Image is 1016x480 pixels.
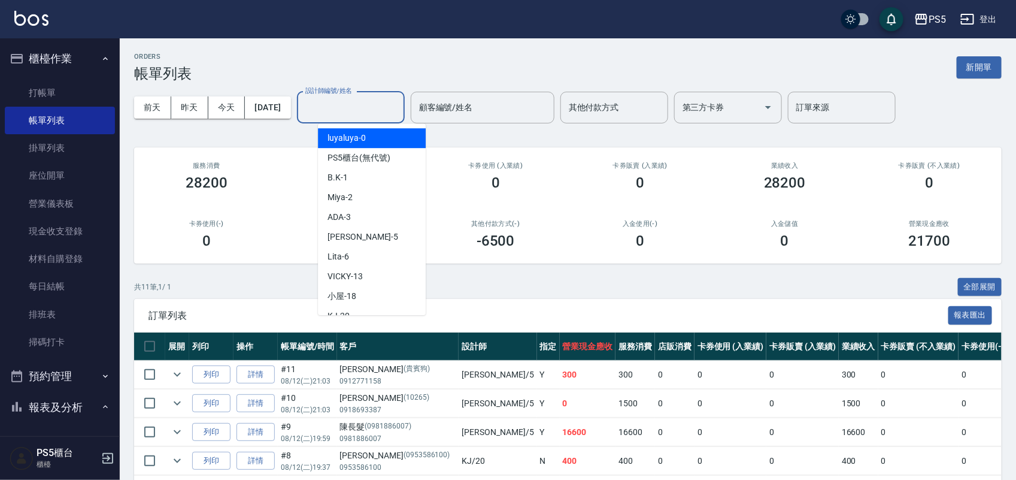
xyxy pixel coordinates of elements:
[340,376,456,387] p: 0912771158
[305,86,352,95] label: 設計師編號/姓名
[764,174,806,191] h3: 28200
[878,418,959,446] td: 0
[327,171,348,184] span: B.K -1
[5,134,115,162] a: 掛單列表
[148,310,948,322] span: 訂單列表
[236,366,275,384] a: 詳情
[438,220,554,228] h2: 其他付款方式(-)
[655,418,694,446] td: 0
[948,306,993,325] button: 報表匯出
[727,162,843,170] h2: 業績收入
[327,290,356,303] span: 小屋 -18
[5,301,115,328] a: 排班表
[959,447,1008,475] td: 0
[340,404,456,415] p: 0918693387
[340,449,456,462] div: [PERSON_NAME]
[281,462,334,473] p: 08/12 (二) 19:37
[766,447,839,475] td: 0
[560,390,616,418] td: 0
[278,418,337,446] td: #9
[327,310,350,322] span: KJ -20
[236,394,275,413] a: 詳情
[959,390,1008,418] td: 0
[766,390,839,418] td: 0
[404,449,450,462] p: (0953586100)
[327,132,366,144] span: luyaluya -0
[839,333,878,361] th: 業績收入
[636,174,644,191] h3: 0
[948,309,993,321] a: 報表匯出
[236,423,275,442] a: 詳情
[872,220,988,228] h2: 營業現金應收
[134,282,171,292] p: 共 11 筆, 1 / 1
[189,333,233,361] th: 列印
[5,190,115,218] a: 營業儀表板
[459,333,536,361] th: 設計師
[134,65,192,82] h3: 帳單列表
[148,220,265,228] h2: 卡券使用(-)
[583,162,699,170] h2: 卡券販賣 (入業績)
[537,333,560,361] th: 指定
[560,418,616,446] td: 16600
[236,452,275,470] a: 詳情
[583,220,699,228] h2: 入金使用(-)
[14,11,48,26] img: Logo
[327,191,353,204] span: Miya -2
[560,333,616,361] th: 營業現金應收
[694,390,767,418] td: 0
[278,390,337,418] td: #10
[281,433,334,444] p: 08/12 (二) 19:59
[192,452,231,470] button: 列印
[878,390,959,418] td: 0
[766,361,839,389] td: 0
[879,7,903,31] button: save
[37,447,98,459] h5: PS5櫃台
[636,233,644,249] h3: 0
[5,43,115,74] button: 櫃檯作業
[5,218,115,245] a: 現金收支登錄
[459,447,536,475] td: KJ /20
[327,270,363,283] span: VICKY -13
[759,98,778,117] button: Open
[202,233,211,249] h3: 0
[839,361,878,389] td: 300
[655,447,694,475] td: 0
[340,433,456,444] p: 0981886007
[327,211,351,224] span: ADA -3
[5,107,115,134] a: 帳單列表
[404,363,430,376] p: (貴賓狗)
[337,333,459,361] th: 客戶
[459,390,536,418] td: [PERSON_NAME] /5
[560,447,616,475] td: 400
[459,418,536,446] td: [PERSON_NAME] /5
[560,361,616,389] td: 300
[278,361,337,389] td: #11
[340,421,456,433] div: 陳長髮
[148,162,265,170] h3: 服務消費
[192,394,231,413] button: 列印
[694,361,767,389] td: 0
[872,162,988,170] h2: 卡券販賣 (不入業績)
[839,390,878,418] td: 1500
[327,152,390,164] span: PS5櫃台 (無代號)
[5,245,115,273] a: 材料自購登錄
[655,361,694,389] td: 0
[615,333,655,361] th: 服務消費
[615,418,655,446] td: 16600
[5,392,115,423] button: 報表及分析
[404,392,429,404] p: (10265)
[459,361,536,389] td: [PERSON_NAME] /5
[655,390,694,418] td: 0
[959,361,1008,389] td: 0
[909,7,951,32] button: PS5
[477,233,515,249] h3: -6500
[839,418,878,446] td: 16600
[655,333,694,361] th: 店販消費
[168,394,186,412] button: expand row
[37,459,98,470] p: 櫃檯
[958,278,1002,297] button: 全部展開
[245,96,290,119] button: [DATE]
[959,418,1008,446] td: 0
[327,250,349,263] span: Lita -6
[208,96,245,119] button: 今天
